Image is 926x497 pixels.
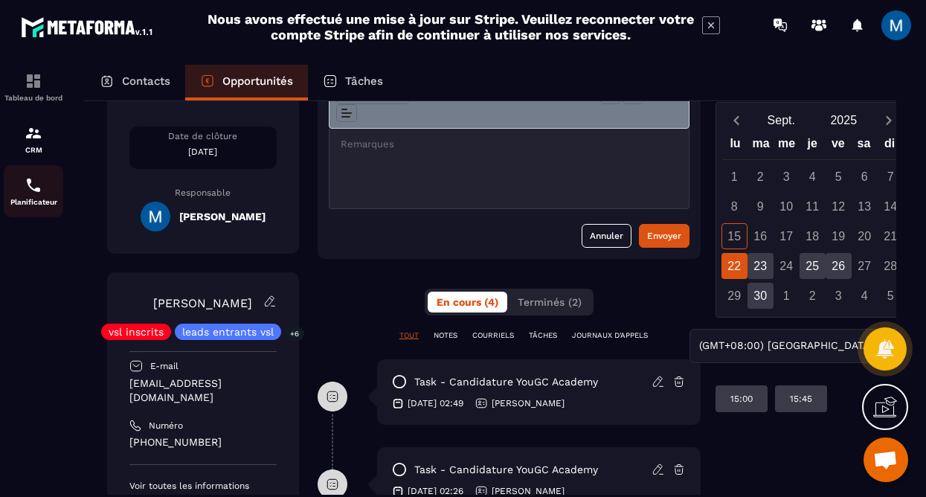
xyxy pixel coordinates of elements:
[21,13,155,40] img: logo
[4,146,63,154] p: CRM
[647,228,681,243] div: Envoyer
[721,223,747,249] div: 15
[129,130,277,142] p: Date de clôture
[492,485,565,497] p: [PERSON_NAME]
[509,292,591,312] button: Terminés (2)
[408,397,463,409] p: [DATE] 02:49
[25,176,42,194] img: scheduler
[582,224,631,248] button: Annuler
[800,253,826,279] div: 25
[800,193,826,219] div: 11
[434,330,457,341] p: NOTES
[800,283,826,309] div: 2
[878,253,904,279] div: 28
[428,292,507,312] button: En cours (4)
[414,463,598,477] p: task - Candidature YouGC Academy
[875,110,902,130] button: Next month
[800,133,826,159] div: je
[529,330,557,341] p: TÂCHES
[852,164,878,190] div: 6
[153,296,252,310] a: [PERSON_NAME]
[572,330,648,341] p: JOURNAUX D'APPELS
[730,393,753,405] p: 15:00
[878,223,904,249] div: 21
[408,485,463,497] p: [DATE] 02:26
[826,133,852,159] div: ve
[826,223,852,249] div: 19
[149,420,183,432] p: Numéro
[25,124,42,142] img: formation
[722,110,750,130] button: Previous month
[721,283,747,309] div: 29
[414,375,598,389] p: task - Candidature YouGC Academy
[639,224,689,248] button: Envoyer
[399,330,419,341] p: TOUT
[150,360,179,372] p: E-mail
[878,164,904,190] div: 7
[826,164,852,190] div: 5
[222,74,293,88] p: Opportunités
[285,326,304,342] p: +6
[437,296,498,308] span: En cours (4)
[800,223,826,249] div: 18
[852,193,878,219] div: 13
[4,61,63,113] a: formationformationTableau de bord
[308,65,398,100] a: Tâches
[129,146,277,158] p: [DATE]
[722,133,902,309] div: Calendar wrapper
[826,253,852,279] div: 26
[800,164,826,190] div: 4
[721,164,747,190] div: 1
[492,397,565,409] p: [PERSON_NAME]
[826,193,852,219] div: 12
[129,187,277,198] p: Responsable
[185,65,308,100] a: Opportunités
[852,253,878,279] div: 27
[25,72,42,90] img: formation
[812,107,875,133] button: Open years overlay
[748,133,774,159] div: ma
[774,133,800,159] div: me
[852,223,878,249] div: 20
[852,283,878,309] div: 4
[345,74,383,88] p: Tâches
[790,393,812,405] p: 15:45
[851,133,877,159] div: sa
[129,376,277,405] p: [EMAIL_ADDRESS][DOMAIN_NAME]
[109,327,164,337] p: vsl inscrits
[774,253,800,279] div: 24
[122,74,170,88] p: Contacts
[878,283,904,309] div: 5
[4,165,63,217] a: schedulerschedulerPlanificateur
[774,223,800,249] div: 17
[179,211,266,222] h5: [PERSON_NAME]
[747,253,774,279] div: 23
[721,193,747,219] div: 8
[129,480,277,492] p: Voir toutes les informations
[182,327,274,337] p: leads entrants vsl
[207,11,695,42] h2: Nous avons effectué une mise à jour sur Stripe. Veuillez reconnecter votre compte Stripe afin de ...
[774,193,800,219] div: 10
[774,283,800,309] div: 1
[774,164,800,190] div: 3
[518,296,582,308] span: Terminés (2)
[129,435,277,449] p: [PHONE_NUMBER]
[4,113,63,165] a: formationformationCRM
[722,164,902,309] div: Calendar days
[747,283,774,309] div: 30
[695,338,875,354] span: (GMT+08:00) [GEOGRAPHIC_DATA]
[722,133,748,159] div: lu
[747,193,774,219] div: 9
[85,65,185,100] a: Contacts
[747,223,774,249] div: 16
[877,133,903,159] div: di
[721,253,747,279] div: 22
[4,94,63,102] p: Tableau de bord
[878,193,904,219] div: 14
[4,198,63,206] p: Planificateur
[864,437,908,482] div: Ouvrir le chat
[826,283,852,309] div: 3
[747,164,774,190] div: 2
[472,330,514,341] p: COURRIELS
[750,107,812,133] button: Open months overlay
